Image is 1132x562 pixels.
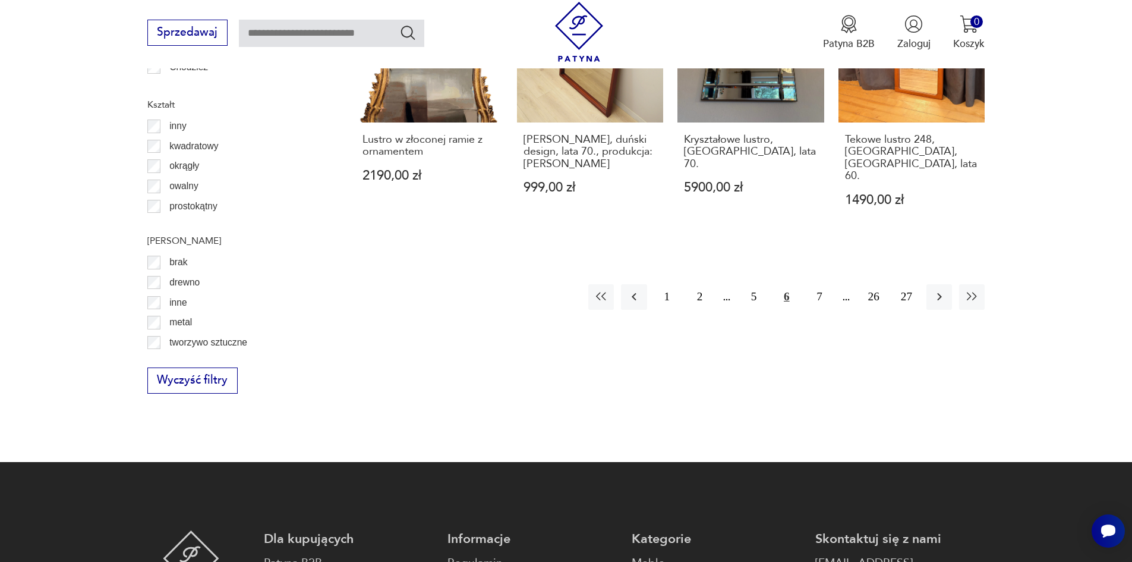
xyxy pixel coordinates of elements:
[953,37,985,51] p: Koszyk
[823,15,875,51] a: Ikona medaluPatyna B2B
[654,284,680,310] button: 1
[169,335,247,350] p: tworzywo sztuczne
[897,15,931,51] button: Zaloguj
[840,15,858,33] img: Ikona medalu
[970,15,983,28] div: 0
[823,37,875,51] p: Patyna B2B
[741,284,767,310] button: 5
[169,178,198,194] p: owalny
[399,24,417,41] button: Szukaj
[447,530,617,548] p: Informacje
[524,181,657,194] p: 999,00 zł
[1092,514,1125,548] iframe: Smartsupp widget button
[549,2,609,62] img: Patyna - sklep z meblami i dekoracjami vintage
[169,255,187,270] p: brak
[953,15,985,51] button: 0Koszyk
[264,530,433,548] p: Dla kupujących
[169,79,205,95] p: Ćmielów
[806,284,832,310] button: 7
[815,530,985,548] p: Skontaktuj się z nami
[169,118,187,134] p: inny
[169,295,187,310] p: inne
[894,284,919,310] button: 27
[147,368,238,394] button: Wyczyść filtry
[169,315,192,330] p: metal
[823,15,875,51] button: Patyna B2B
[169,139,218,154] p: kwadratowy
[632,530,801,548] p: Kategorie
[147,233,322,249] p: [PERSON_NAME]
[861,284,887,310] button: 26
[897,37,931,51] p: Zaloguj
[774,284,799,310] button: 6
[684,181,818,194] p: 5900,00 zł
[687,284,712,310] button: 2
[960,15,978,33] img: Ikona koszyka
[524,134,657,170] h3: [PERSON_NAME], duński design, lata 70., produkcja: [PERSON_NAME]
[845,134,979,183] h3: Tekowe lustro 248, [GEOGRAPHIC_DATA], [GEOGRAPHIC_DATA], lata 60.
[169,275,200,290] p: drewno
[147,20,228,46] button: Sprzedawaj
[362,169,496,182] p: 2190,00 zł
[169,199,217,214] p: prostokątny
[169,158,199,174] p: okrągły
[845,194,979,206] p: 1490,00 zł
[684,134,818,170] h3: Kryształowe lustro, [GEOGRAPHIC_DATA], lata 70.
[147,97,322,112] p: Kształt
[362,134,496,158] h3: Lustro w złoconej ramie z ornamentem
[147,29,228,38] a: Sprzedawaj
[904,15,923,33] img: Ikonka użytkownika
